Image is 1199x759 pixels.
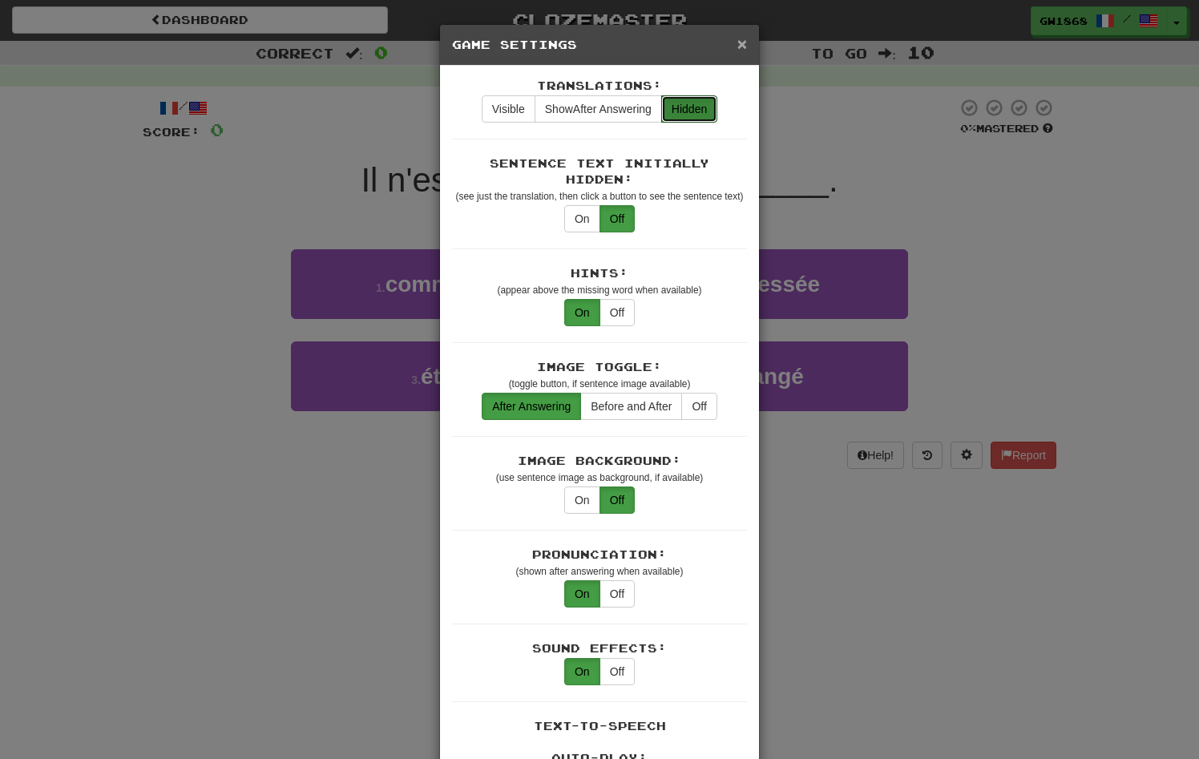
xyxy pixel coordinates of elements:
small: (use sentence image as background, if available) [496,472,703,483]
div: translations [482,95,717,123]
small: (shown after answering when available) [516,566,684,577]
button: Off [599,205,635,232]
div: Image Background: [452,453,747,469]
small: (see just the translation, then click a button to see the sentence text) [456,191,744,202]
button: On [564,205,600,232]
button: Off [599,580,635,608]
span: Show [545,103,573,115]
div: Sentence Text Initially Hidden: [452,155,747,188]
button: On [564,658,600,685]
button: On [564,486,600,514]
span: × [737,34,747,53]
button: Off [599,299,635,326]
div: Image Toggle: [452,359,747,375]
div: Translations: [452,78,747,94]
button: Off [599,658,635,685]
button: ShowAfter Answering [535,95,662,123]
button: After Answering [482,393,581,420]
h5: Game Settings [452,37,747,53]
div: Sound Effects: [452,640,747,656]
div: Pronunciation: [452,547,747,563]
button: Close [737,35,747,52]
button: Hidden [661,95,717,123]
button: Visible [482,95,535,123]
div: Text-to-Speech [452,718,747,734]
div: translations [564,486,635,514]
button: Off [599,486,635,514]
button: Before and After [580,393,682,420]
button: On [564,299,600,326]
span: After Answering [545,103,652,115]
small: (toggle button, if sentence image available) [509,378,691,390]
small: (appear above the missing word when available) [497,285,701,296]
button: Off [681,393,717,420]
button: On [564,580,600,608]
div: translations [482,393,717,420]
div: Hints: [452,265,747,281]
